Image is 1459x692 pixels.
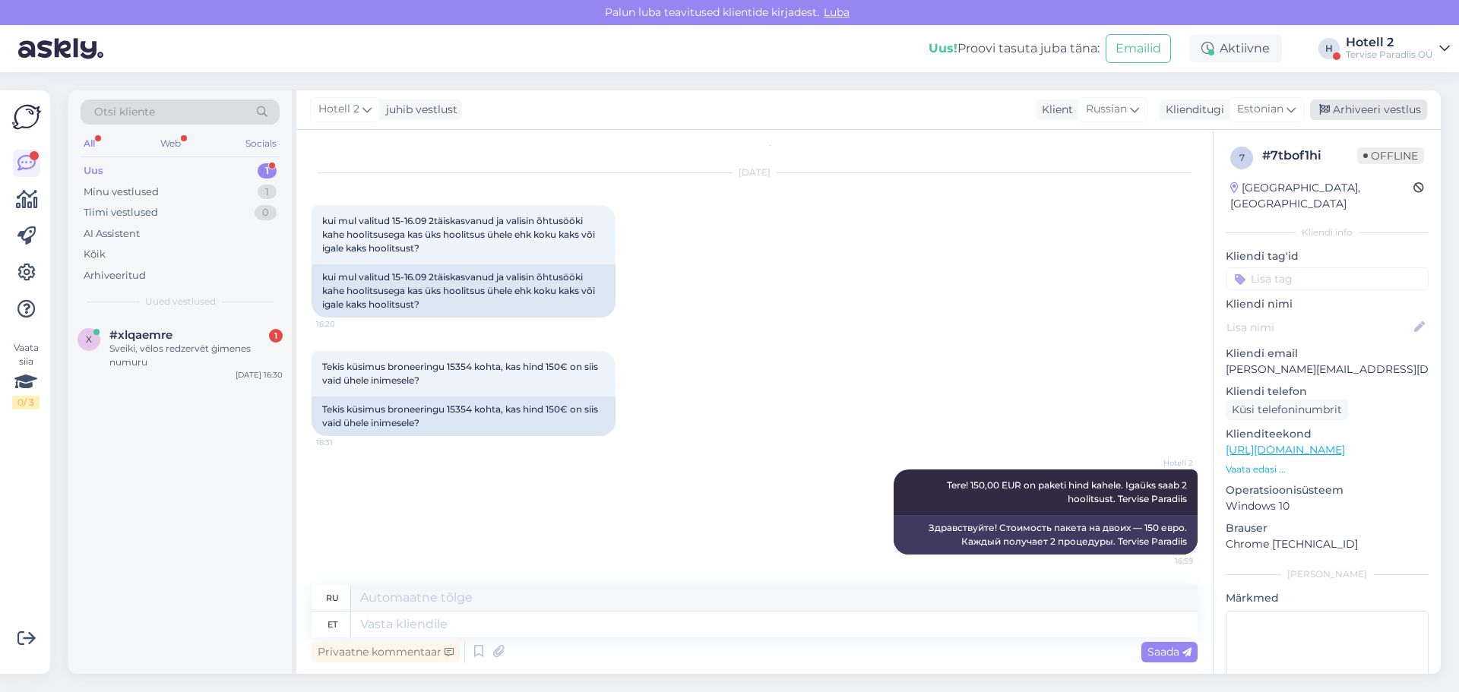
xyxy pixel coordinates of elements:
div: Minu vestlused [84,185,159,200]
p: Kliendi telefon [1226,384,1429,400]
b: Uus! [929,41,957,55]
div: Privaatne kommentaar [312,642,460,662]
p: Kliendi tag'id [1226,248,1429,264]
div: 1 [258,163,277,179]
span: Tekis küsimus broneeringu 15354 kohta, kas hind 150€ on siis vaid ühele inimesele? [322,361,600,386]
span: Otsi kliente [94,104,155,120]
div: Vaata siia [12,341,40,409]
a: [URL][DOMAIN_NAME] [1226,443,1345,457]
div: 1 [269,329,283,343]
span: Hotell 2 [1136,457,1193,469]
span: Luba [819,5,854,19]
a: Hotell 2Tervise Paradiis OÜ [1346,36,1450,61]
div: Aktiivne [1189,35,1282,62]
span: Hotell 2 [318,101,359,118]
div: Здравствуйте! Стоимость пакета на двоих — 150 евро. Каждый получает 2 процедуры. Tervise Paradiis [894,515,1198,555]
div: Hotell 2 [1346,36,1433,49]
span: Estonian [1237,101,1283,118]
div: [PERSON_NAME] [1226,567,1429,581]
div: 0 / 3 [12,396,40,409]
div: Küsi telefoninumbrit [1226,400,1348,420]
p: Vaata edasi ... [1226,463,1429,476]
p: Brauser [1226,520,1429,536]
span: 16:59 [1136,555,1193,567]
div: Web [157,134,184,153]
div: Tervise Paradiis OÜ [1346,49,1433,61]
div: Kõik [84,247,106,262]
span: Tere! 150,00 EUR on paketi hind kahele. Igaüks saab 2 hoolitsust. Tervise Paradiis [947,479,1189,504]
div: et [328,611,337,637]
p: Windows 10 [1226,498,1429,514]
input: Lisa nimi [1226,319,1411,336]
div: H [1318,38,1340,59]
p: Operatsioonisüsteem [1226,482,1429,498]
div: [DATE] [312,166,1198,179]
div: # 7tbof1hi [1262,147,1357,165]
div: Proovi tasuta juba täna: [929,39,1100,58]
span: 7 [1239,152,1245,163]
div: Kliendi info [1226,226,1429,239]
div: Tekis küsimus broneeringu 15354 kohta, kas hind 150€ on siis vaid ühele inimesele? [312,397,616,436]
span: 16:20 [316,318,373,330]
div: juhib vestlust [380,102,457,118]
span: kui mul valitud 15-16.09 2täiskasvanud ja valisin õhtusööki kahe hoolitsusega kas üks hoolitsus ü... [322,215,597,254]
p: [PERSON_NAME][EMAIL_ADDRESS][DOMAIN_NAME] [1226,362,1429,378]
p: Kliendi nimi [1226,296,1429,312]
div: kui mul valitud 15-16.09 2täiskasvanud ja valisin õhtusööki kahe hoolitsusega kas üks hoolitsus ü... [312,264,616,318]
span: Saada [1147,645,1192,659]
button: Emailid [1106,34,1171,63]
div: Arhiveeri vestlus [1310,100,1427,120]
div: 1 [258,185,277,200]
span: Uued vestlused [145,295,216,308]
img: Askly Logo [12,103,41,131]
span: Russian [1086,101,1127,118]
div: Arhiveeritud [84,268,146,283]
span: Offline [1357,147,1424,164]
div: Socials [242,134,280,153]
div: [GEOGRAPHIC_DATA], [GEOGRAPHIC_DATA] [1230,180,1413,212]
span: x [86,333,92,345]
div: Sveiki, vēlos redzervēt ģimenes numuru [109,342,283,369]
div: 0 [255,205,277,220]
p: Märkmed [1226,590,1429,606]
p: Kliendi email [1226,346,1429,362]
div: Klienditugi [1160,102,1224,118]
span: 16:31 [316,437,373,448]
div: [DATE] 16:30 [236,369,283,381]
span: #xlqaemre [109,328,172,342]
div: Uus [84,163,103,179]
div: ru [326,585,339,611]
input: Lisa tag [1226,267,1429,290]
div: Tiimi vestlused [84,205,158,220]
div: AI Assistent [84,226,140,242]
p: Chrome [TECHNICAL_ID] [1226,536,1429,552]
div: All [81,134,98,153]
div: Klient [1036,102,1073,118]
p: Klienditeekond [1226,426,1429,442]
